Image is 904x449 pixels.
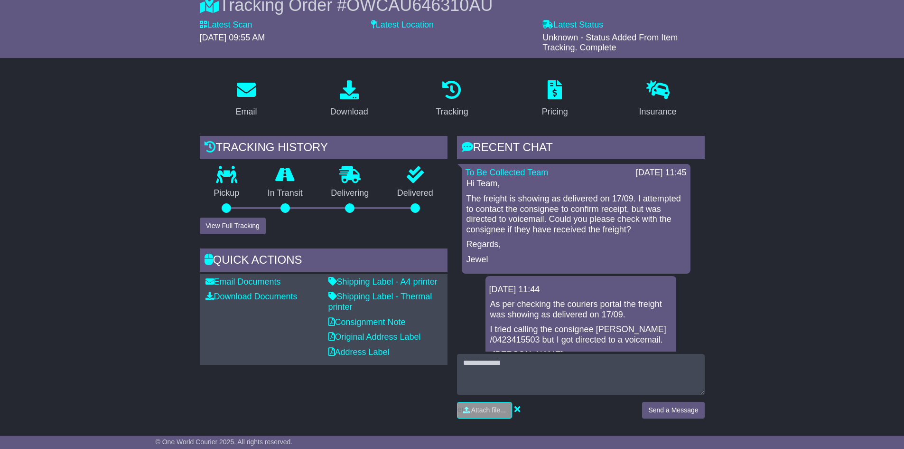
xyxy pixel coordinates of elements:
a: Tracking [429,77,474,122]
a: Download Documents [205,292,298,301]
p: In Transit [253,188,317,199]
p: Jewel [466,255,686,265]
a: Email Documents [205,277,281,287]
button: Send a Message [642,402,704,419]
a: Consignment Note [328,317,406,327]
div: Download [330,105,368,118]
div: [DATE] 11:45 [636,168,687,178]
p: As per checking the couriers portal the freight was showing as delivered on 17/09. [490,299,671,320]
button: View Full Tracking [200,218,266,234]
p: -[PERSON_NAME] [490,350,671,360]
a: Download [324,77,374,122]
a: Insurance [633,77,683,122]
p: Delivering [317,188,383,199]
p: Hi Team, [466,179,686,189]
a: Email [229,77,263,122]
div: Pricing [542,105,568,118]
p: Delivered [383,188,447,199]
div: Tracking history [200,136,447,162]
div: RECENT CHAT [457,136,705,162]
a: Address Label [328,347,390,357]
span: [DATE] 09:55 AM [200,33,265,42]
label: Latest Scan [200,20,252,30]
label: Latest Location [371,20,434,30]
p: I tried calling the consignee [PERSON_NAME] /0423415503 but I got directed to a voicemail. [490,325,671,345]
p: The freight is showing as delivered on 17/09. I attempted to contact the consignee to confirm rec... [466,194,686,235]
a: Pricing [536,77,574,122]
div: Tracking [436,105,468,118]
a: Shipping Label - Thermal printer [328,292,432,312]
a: Original Address Label [328,332,421,342]
a: To Be Collected Team [466,168,549,177]
div: Insurance [639,105,677,118]
label: Latest Status [542,20,603,30]
p: Regards, [466,239,686,250]
div: [DATE] 11:44 [489,285,672,295]
div: Email [235,105,257,118]
span: Unknown - Status Added From Item Tracking. Complete [542,33,678,53]
div: Quick Actions [200,248,447,274]
span: © One World Courier 2025. All rights reserved. [156,438,293,446]
a: Shipping Label - A4 printer [328,277,438,287]
p: Pickup [200,188,254,199]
